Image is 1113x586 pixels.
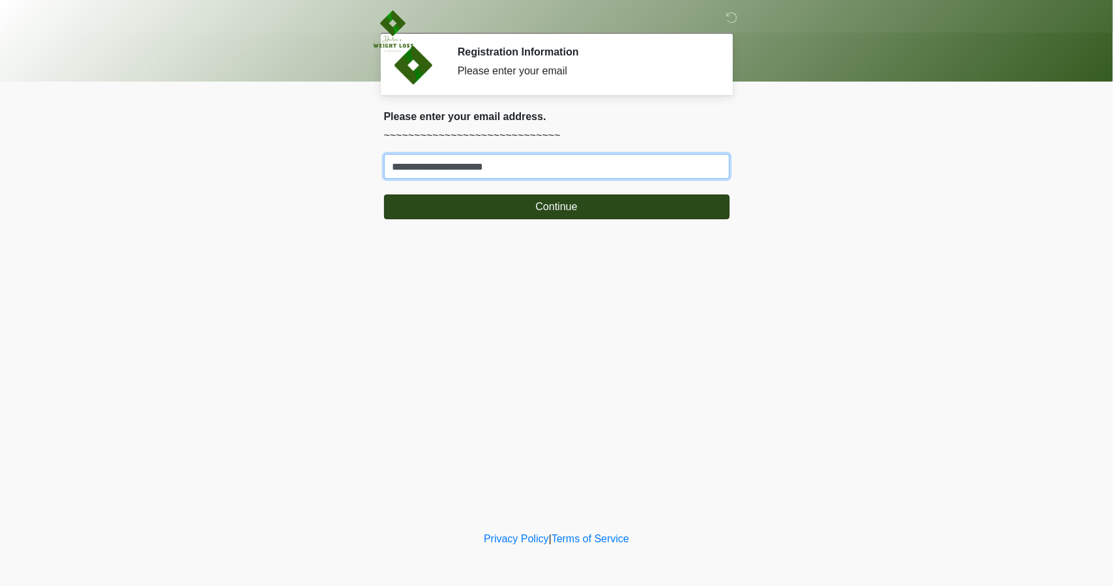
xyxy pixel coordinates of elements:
[484,533,549,544] a: Privacy Policy
[549,533,552,544] a: |
[384,128,730,144] p: ~~~~~~~~~~~~~~~~~~~~~~~~~~~~~
[371,10,415,54] img: DWL Medicine Company Logo
[394,46,433,85] img: Agent Avatar
[384,194,730,219] button: Continue
[384,110,730,123] h2: Please enter your email address.
[552,533,629,544] a: Terms of Service
[458,63,710,79] div: Please enter your email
